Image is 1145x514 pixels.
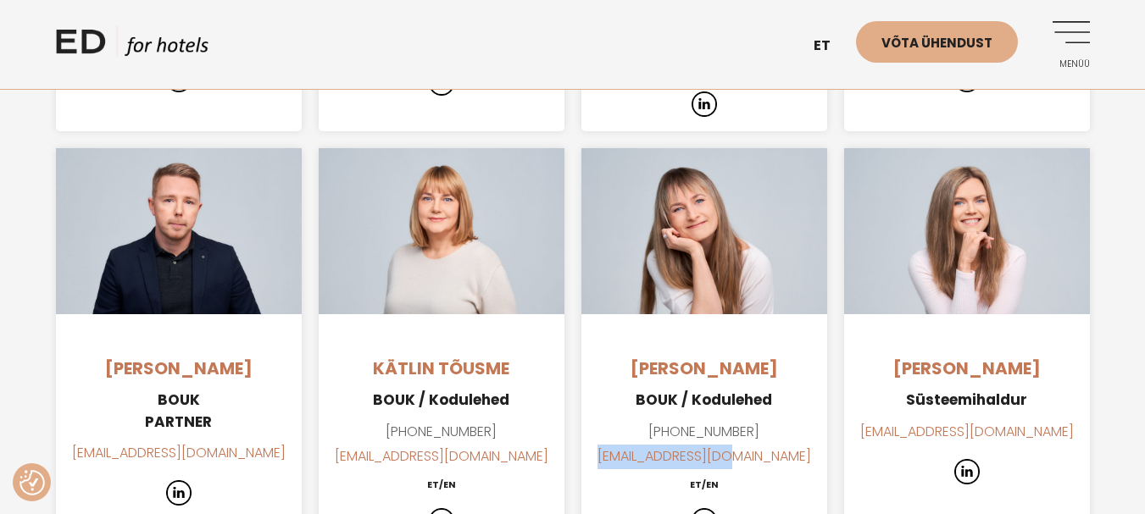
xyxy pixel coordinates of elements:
a: et [805,25,856,67]
span: [PHONE_NUMBER] [386,422,497,441]
a: [EMAIL_ADDRESS][DOMAIN_NAME] [860,422,1074,441]
h4: [PERSON_NAME] [844,356,1090,381]
img: icon-in.png [954,459,980,484]
h5: BOUK / Kodulehed [581,390,827,412]
img: icon-in.png [166,480,192,506]
a: Menüü [1043,21,1090,68]
img: icon-in.png [692,91,717,117]
h6: ET/EN [319,477,564,493]
h5: BOUK / Kodulehed [319,390,564,412]
h5: Süsteemihaldur [844,390,1090,412]
a: [EMAIL_ADDRESS][DOMAIN_NAME] [598,446,811,466]
h4: [PERSON_NAME] [581,356,827,381]
span: Menüü [1043,59,1090,69]
span: BOUK PARTNER [145,390,212,432]
h6: ET/EN [581,477,827,493]
a: [EMAIL_ADDRESS][DOMAIN_NAME] [335,446,548,466]
img: Revisit consent button [19,470,45,495]
h4: [PERSON_NAME] [56,356,302,381]
p: [PHONE_NUMBER] [581,420,827,469]
button: Nõusolekueelistused [19,470,45,495]
a: Võta ühendust [856,21,1018,63]
h4: Kätlin Tõusme [319,356,564,381]
a: ED HOTELS [56,25,208,68]
a: [EMAIL_ADDRESS][DOMAIN_NAME] [72,443,286,462]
